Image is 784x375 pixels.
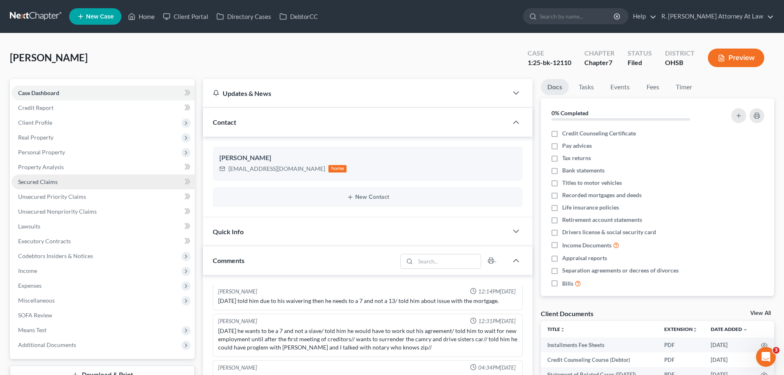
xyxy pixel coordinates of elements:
[541,352,658,367] td: Credit Counseling Course (Debtor)
[18,297,55,304] span: Miscellaneous
[416,254,481,268] input: Search...
[213,118,236,126] span: Contact
[664,326,698,332] a: Extensionunfold_more
[551,109,589,116] strong: 0% Completed
[628,49,652,58] div: Status
[665,49,695,58] div: District
[18,193,86,200] span: Unsecured Priority Claims
[528,49,571,58] div: Case
[540,9,615,24] input: Search by name...
[704,338,754,352] td: [DATE]
[560,327,565,332] i: unfold_more
[18,252,93,259] span: Codebtors Insiders & Notices
[572,79,600,95] a: Tasks
[562,129,636,137] span: Credit Counseling Certificate
[562,241,612,249] span: Income Documents
[541,79,569,95] a: Docs
[562,266,679,275] span: Separation agreements or decrees of divorces
[584,58,614,68] div: Chapter
[562,203,619,212] span: Life insurance policies
[18,341,76,348] span: Additional Documents
[18,223,40,230] span: Lawsuits
[18,104,54,111] span: Credit Report
[12,86,195,100] a: Case Dashboard
[328,165,347,172] div: home
[562,228,656,236] span: Drivers license & social security card
[18,326,47,333] span: Means Test
[219,153,516,163] div: [PERSON_NAME]
[658,352,704,367] td: PDF
[18,208,97,215] span: Unsecured Nonpriority Claims
[562,254,607,262] span: Appraisal reports
[562,142,592,150] span: Pay advices
[478,317,516,325] span: 12:31PM[DATE]
[18,163,64,170] span: Property Analysis
[213,89,498,98] div: Updates & News
[743,327,748,332] i: expand_more
[12,204,195,219] a: Unsecured Nonpriority Claims
[228,165,325,173] div: [EMAIL_ADDRESS][DOMAIN_NAME]
[562,191,642,199] span: Recorded mortgages and deeds
[12,219,195,234] a: Lawsuits
[658,338,704,352] td: PDF
[213,256,244,264] span: Comments
[657,9,774,24] a: R. [PERSON_NAME] Attorney At Law
[541,338,658,352] td: Installments Fee Sheets
[12,175,195,189] a: Secured Claims
[609,58,612,66] span: 7
[640,79,666,95] a: Fees
[478,288,516,296] span: 12:14PM[DATE]
[604,79,636,95] a: Events
[562,280,573,288] span: Bills
[218,327,517,352] div: [DATE] he wants to be a 7 and not a slave/ told him he would have to work out his agreement/ told...
[218,317,257,325] div: [PERSON_NAME]
[704,352,754,367] td: [DATE]
[124,9,159,24] a: Home
[584,49,614,58] div: Chapter
[213,228,244,235] span: Quick Info
[750,310,771,316] a: View All
[711,326,748,332] a: Date Added expand_more
[12,100,195,115] a: Credit Report
[18,119,52,126] span: Client Profile
[18,282,42,289] span: Expenses
[665,58,695,68] div: OHSB
[218,288,257,296] div: [PERSON_NAME]
[547,326,565,332] a: Titleunfold_more
[218,364,257,372] div: [PERSON_NAME]
[18,238,71,245] span: Executory Contracts
[275,9,322,24] a: DebtorCC
[478,364,516,372] span: 04:34PM[DATE]
[212,9,275,24] a: Directory Cases
[562,216,642,224] span: Retirement account statements
[693,327,698,332] i: unfold_more
[159,9,212,24] a: Client Portal
[18,149,65,156] span: Personal Property
[562,179,622,187] span: Titles to motor vehicles
[12,308,195,323] a: SOFA Review
[629,9,656,24] a: Help
[86,14,114,20] span: New Case
[756,347,776,367] iframe: Intercom live chat
[18,267,37,274] span: Income
[562,166,605,175] span: Bank statements
[12,160,195,175] a: Property Analysis
[12,189,195,204] a: Unsecured Priority Claims
[528,58,571,68] div: 1:25-bk-12110
[218,297,517,305] div: [DATE] told him due to his waivering then he needs to a 7 and not a 13/ told him about issue with...
[18,134,54,141] span: Real Property
[562,154,591,162] span: Tax returns
[10,51,88,63] span: [PERSON_NAME]
[541,309,593,318] div: Client Documents
[18,312,52,319] span: SOFA Review
[773,347,779,354] span: 3
[18,89,59,96] span: Case Dashboard
[628,58,652,68] div: Filed
[669,79,699,95] a: Timer
[219,194,516,200] button: New Contact
[708,49,764,67] button: Preview
[18,178,58,185] span: Secured Claims
[12,234,195,249] a: Executory Contracts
